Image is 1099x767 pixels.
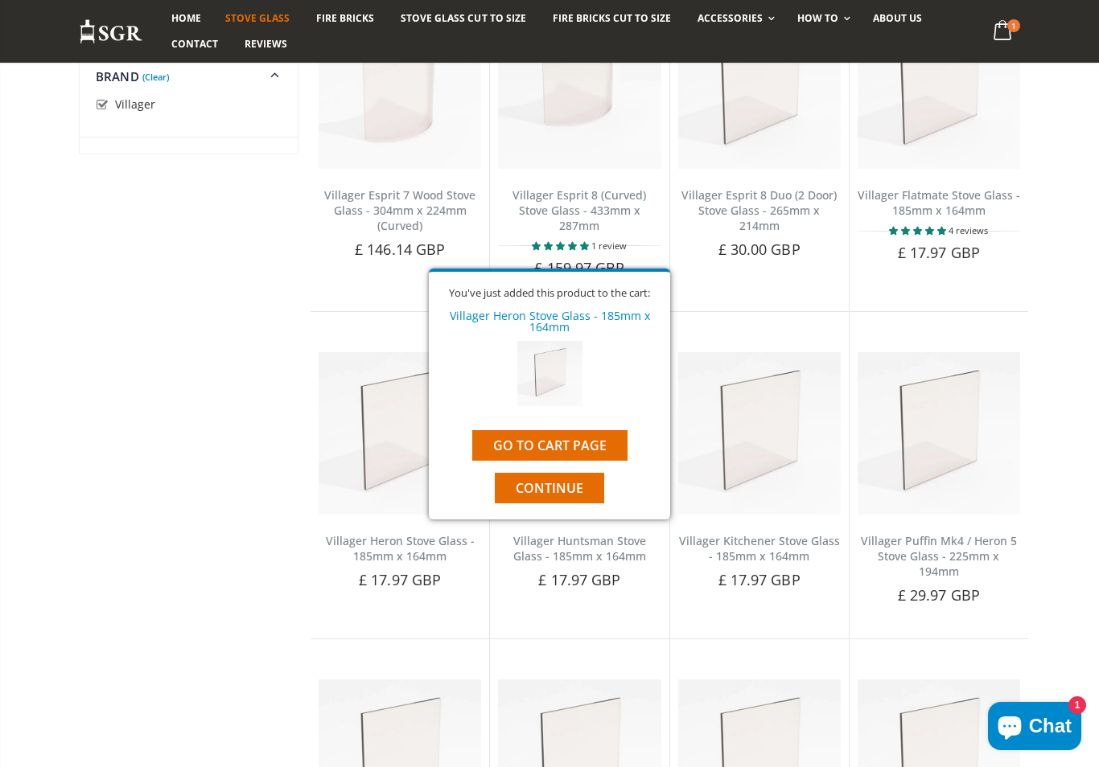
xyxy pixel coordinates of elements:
img: Villager Espirit 8 stove glass [498,6,661,169]
span: Reviews [245,37,287,51]
span: 1 [1007,19,1020,32]
a: Villager Kitchener Stove Glass - 185mm x 164mm [679,533,840,564]
a: Reviews [233,31,299,57]
span: Home [171,11,201,25]
span: 5.00 stars [532,240,591,252]
span: Continue [516,479,583,497]
span: Villager [115,96,155,112]
a: Villager Flatmate Stove Glass - 185mm x 164mm [858,187,1020,218]
span: Contact [171,37,218,51]
a: Stove Glass Cut To Size [389,6,537,31]
a: Villager Esprit 8 (Curved) Stove Glass - 433mm x 287mm [512,187,646,233]
a: 1 [987,16,1020,47]
a: Stove Glass [213,6,302,31]
img: Villager Heron replacement stove glass [319,352,481,515]
img: Villager Esprit 8 Duo (2 Door) Stove Glass [678,6,841,169]
span: £ 146.14 GBP [355,240,445,259]
a: Contact [159,31,230,57]
span: £ 17.97 GBP [359,570,441,589]
span: 5.00 stars [889,224,949,236]
img: Stove Glass Replacement [79,18,143,45]
img: Villager Espirit 7 wood stove glass [319,6,481,169]
span: £ 159.97 GBP [534,258,624,277]
a: Villager Heron Stove Glass - 185mm x 164mm [326,533,475,564]
img: Villager Puffin Mk4 / Heron 5 Stove Glass [858,352,1020,515]
img: Villager Heron Stove Glass - 185mm x 164mm [517,341,582,406]
div: You've just added this product to the cart: [441,288,658,298]
span: Fire Bricks [316,11,374,25]
span: £ 17.97 GBP [898,243,980,262]
span: Accessories [698,11,763,25]
span: £ 30.00 GBP [718,240,801,259]
span: How To [797,11,838,25]
a: Villager Esprit 7 Wood Stove Glass - 304mm x 224mm (Curved) [324,187,475,233]
img: Villager Kitchener replacement stove glass [678,352,841,515]
span: Brand [96,68,139,84]
inbox-online-store-chat: Shopify online store chat [983,702,1086,754]
a: Fire Bricks Cut To Size [541,6,683,31]
a: Villager Heron Stove Glass - 185mm x 164mm [450,308,650,334]
img: Villager Flatmate replacement stove glass [858,6,1020,169]
a: Villager Huntsman Stove Glass - 185mm x 164mm [513,533,646,564]
a: About us [861,6,934,31]
span: Stove Glass [225,11,290,25]
span: Fire Bricks Cut To Size [553,11,671,25]
span: 4 reviews [949,224,988,236]
span: About us [873,11,922,25]
a: (Clear) [142,75,169,79]
span: £ 29.97 GBP [898,585,980,605]
a: Fire Bricks [304,6,386,31]
a: Go to cart page [472,430,628,461]
a: How To [785,6,858,31]
a: Accessories [685,6,783,31]
span: 1 review [591,240,627,252]
a: Home [159,6,213,31]
a: Villager Esprit 8 Duo (2 Door) Stove Glass - 265mm x 214mm [681,187,837,233]
button: Continue [495,473,604,503]
span: £ 17.97 GBP [538,570,620,589]
a: Villager Puffin Mk4 / Heron 5 Stove Glass - 225mm x 194mm [861,533,1017,579]
span: Stove Glass Cut To Size [401,11,525,25]
span: £ 17.97 GBP [718,570,801,589]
